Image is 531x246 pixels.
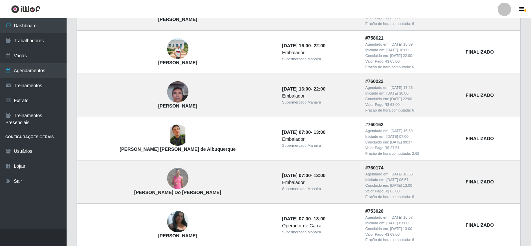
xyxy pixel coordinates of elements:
time: [DATE] 16:00 [282,43,311,48]
time: [DATE] 13:00 [390,183,412,187]
div: Supermercado Manaira [282,100,357,105]
strong: # 760162 [365,122,384,127]
strong: FINALIZADO [466,49,494,55]
time: [DATE] 16:00 [387,91,408,95]
div: Agendado em: [365,42,457,47]
div: Iniciado em: [365,134,457,139]
div: Embalador [282,93,357,100]
strong: - [282,173,325,178]
time: 13:00 [314,216,326,221]
div: Fração de hora computada: 6 [365,237,457,243]
div: Valor Pago: R$ 63,00 [365,59,457,64]
time: [DATE] 07:00 [282,129,311,135]
img: CoreUI Logo [11,5,41,13]
div: Valor Pago: R$ 69,00 [365,232,457,237]
img: Sergio Gutemberg Pereira de Albuquerque [167,121,188,149]
div: Valor Pago: R$ 63,00 [365,188,457,194]
strong: - [282,129,325,135]
time: 13:00 [314,129,326,135]
strong: [PERSON_NAME] [158,17,197,22]
strong: # 758621 [365,35,384,41]
img: Jamilton Venâncio Gomes [167,38,188,59]
time: [DATE] 13:00 [390,227,412,231]
time: [DATE] 22:00 [390,54,412,58]
div: Agendado em: [365,171,457,177]
time: [DATE] 17:26 [391,86,412,90]
div: Embalador [282,49,357,56]
time: [DATE] 16:53 [391,172,412,176]
div: Fração de hora computada: 6 [365,64,457,70]
strong: [PERSON_NAME] Do [PERSON_NAME] [134,190,221,195]
time: [DATE] 07:00 [282,173,311,178]
time: [DATE] 09:37 [390,140,412,144]
div: Concluido em: [365,226,457,232]
div: Iniciado em: [365,47,457,53]
time: [DATE] 15:39 [391,42,412,46]
time: [DATE] 07:00 [387,134,408,138]
time: [DATE] 16:00 [282,86,311,92]
strong: # 753026 [365,208,384,214]
div: Iniciado em: [365,91,457,96]
div: Iniciado em: [365,177,457,183]
div: Iniciado em: [365,220,457,226]
strong: [PERSON_NAME] [PERSON_NAME] de Albuquerque [120,146,236,152]
strong: - [282,86,325,92]
strong: FINALIZADO [466,222,494,228]
strong: [PERSON_NAME] [158,233,197,238]
div: Fração de hora computada: 6 [365,108,457,113]
img: Janaína pereira leite [167,211,188,232]
div: Supermercado Manaira [282,186,357,192]
strong: FINALIZADO [466,136,494,141]
time: [DATE] 16:00 [387,48,408,52]
div: Agendado em: [365,85,457,91]
strong: - [282,43,325,48]
strong: # 760222 [365,79,384,84]
div: Supermercado Manaira [282,143,357,148]
div: Agendado em: [365,215,457,220]
div: Fração de hora computada: 6 [365,194,457,200]
div: Valor Pago: R$ 63,00 [365,102,457,108]
time: 22:00 [314,43,326,48]
time: 22:00 [314,86,326,92]
div: Supermercado Manaira [282,56,357,62]
div: Fração de hora computada: 2.62 [365,151,457,156]
time: [DATE] 16:39 [391,129,412,133]
div: Agendado em: [365,128,457,134]
strong: FINALIZADO [466,93,494,98]
img: José Alberto de Araújo [167,78,188,106]
div: Valor Pago: R$ 27,51 [365,145,457,151]
div: Embalador [282,179,357,186]
strong: [PERSON_NAME] [158,60,197,65]
strong: FINALIZADO [466,179,494,184]
strong: - [282,216,325,221]
time: [DATE] 07:00 [387,221,408,225]
strong: # 760174 [365,165,384,170]
div: Fração de hora computada: 6 [365,21,457,27]
div: Embalador [282,136,357,143]
time: [DATE] 16:57 [391,215,412,219]
div: Concluido em: [365,139,457,145]
div: Concluido em: [365,96,457,102]
div: Supermercado Manaira [282,229,357,235]
strong: [PERSON_NAME] [158,103,197,109]
div: Operador de Caixa [282,222,357,229]
time: [DATE] 07:00 [282,216,311,221]
time: 13:00 [314,173,326,178]
time: [DATE] 22:00 [390,97,412,101]
time: [DATE] 06:57 [387,178,408,182]
div: Concluido em: [365,53,457,59]
div: Concluido em: [365,183,457,188]
img: Jeferson Marinho Do Nascimento [167,168,188,189]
